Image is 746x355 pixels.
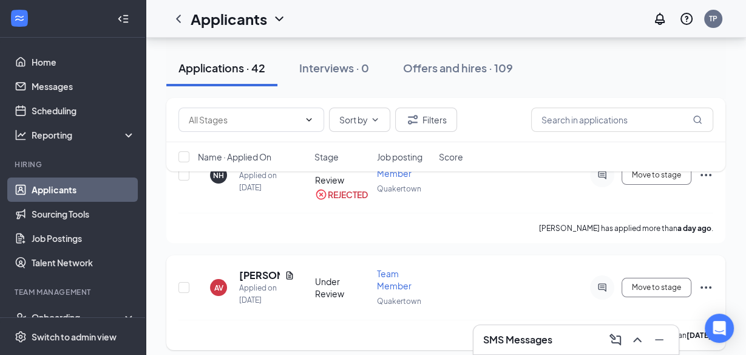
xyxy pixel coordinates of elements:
[299,60,369,75] div: Interviews · 0
[377,151,422,163] span: Job posting
[595,283,609,292] svg: ActiveChat
[439,151,463,163] span: Score
[15,331,27,343] svg: Settings
[329,108,390,132] button: Sort byChevronDown
[214,283,223,293] div: AV
[32,311,125,323] div: Onboarding
[304,115,314,125] svg: ChevronDown
[32,226,135,250] a: Job Postings
[687,331,711,340] b: [DATE]
[693,115,702,125] svg: MagnifyingGlass
[285,271,294,280] svg: Document
[239,282,294,306] div: Applied on [DATE]
[395,108,457,132] button: Filter Filters
[178,60,265,75] div: Applications · 42
[32,202,135,226] a: Sourcing Tools
[13,12,25,24] svg: WorkstreamLogo
[377,297,421,306] span: Quakertown
[191,9,267,29] h1: Applicants
[377,268,412,291] span: Team Member
[403,60,513,75] div: Offers and hires · 109
[272,12,287,26] svg: ChevronDown
[315,275,370,300] div: Under Review
[608,333,623,347] svg: ComposeMessage
[622,278,691,297] button: Move to stage
[315,188,327,201] svg: CrossCircle
[531,108,713,132] input: Search in applications
[628,330,647,350] button: ChevronUp
[117,13,129,25] svg: Collapse
[328,188,368,201] div: REJECTED
[630,333,645,347] svg: ChevronUp
[15,129,27,141] svg: Analysis
[239,269,280,282] h5: [PERSON_NAME]
[32,331,117,343] div: Switch to admin view
[15,287,133,297] div: Team Management
[171,12,186,26] svg: ChevronLeft
[15,311,27,323] svg: UserCheck
[15,159,133,170] div: Hiring
[32,250,135,275] a: Talent Network
[652,333,666,347] svg: Minimize
[32,129,136,141] div: Reporting
[539,223,713,233] p: [PERSON_NAME] has applied more than .
[377,184,421,193] span: Quakertown
[314,151,339,163] span: Stage
[679,12,694,26] svg: QuestionInfo
[649,330,669,350] button: Minimize
[699,280,713,295] svg: Ellipses
[677,224,711,233] b: a day ago
[705,314,734,343] div: Open Intercom Messenger
[483,333,552,346] h3: SMS Messages
[32,74,135,98] a: Messages
[189,113,299,126] input: All Stages
[606,330,625,350] button: ComposeMessage
[709,13,717,24] div: TP
[32,50,135,74] a: Home
[32,98,135,123] a: Scheduling
[339,115,368,124] span: Sort by
[405,112,420,127] svg: Filter
[653,12,667,26] svg: Notifications
[198,151,271,163] span: Name · Applied On
[32,177,135,202] a: Applicants
[370,115,380,125] svg: ChevronDown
